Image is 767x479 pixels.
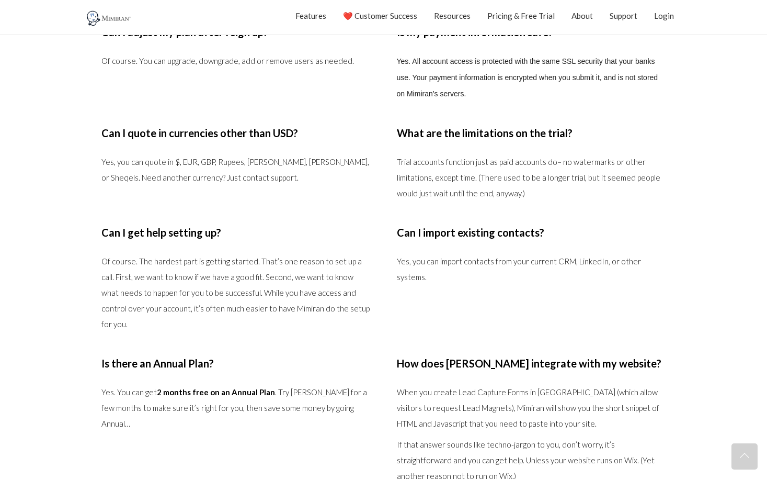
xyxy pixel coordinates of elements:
[101,53,371,69] p: Of course. You can upgrade, downgrade, add or remove users as needed.
[101,253,371,332] p: Of course. The hardest part is getting started. That’s one reason to set up a call. First, we wan...
[397,358,666,369] h4: How does [PERSON_NAME] integrate with my website?
[487,3,555,29] a: Pricing & Free Trial
[343,3,417,29] a: ❤️ Customer Success
[101,27,371,37] h4: Can I adjust my plan after I sign up?
[157,387,275,397] strong: 2 months free on an Annual Plan
[571,3,593,29] a: About
[101,128,371,138] h4: Can I quote in currencies other than USD?
[86,10,133,26] img: Mimiran CRM
[654,3,674,29] a: Login
[397,253,666,285] p: Yes, you can import contacts from your current CRM, LinkedIn, or other systems.
[101,358,371,369] h4: Is there an Annual Plan?
[397,57,658,98] span: Yes. All account access is protected with the same SSL security that your banks use. Your payment...
[397,27,666,37] h4: Is my payment information safe?
[434,3,471,29] a: Resources
[397,384,666,431] p: When you create Lead Capture Forms in [GEOGRAPHIC_DATA] (which allow visitors to request Lead Mag...
[295,3,326,29] a: Features
[101,384,371,431] p: Yes. You can get . Try [PERSON_NAME] for a few months to make sure it’s right for you, then save ...
[397,154,666,201] p: Trial accounts function just as paid accounts do– no watermarks or other limitations, except time...
[101,154,371,185] p: Yes, you can quote in $, EUR, GBP, Rupees, [PERSON_NAME], [PERSON_NAME], or Sheqels. Need another...
[610,3,637,29] a: Support
[397,227,666,238] h4: Can I import existing contacts?
[101,227,371,238] h4: Can I get help setting up?
[397,128,666,138] h4: What are the limitations on the trial?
